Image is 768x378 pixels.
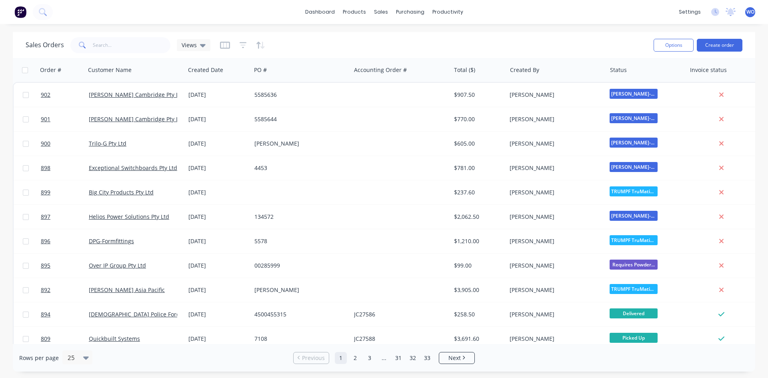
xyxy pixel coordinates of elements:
span: [PERSON_NAME]-Power C5 [610,211,658,221]
a: 892 [41,278,89,302]
a: Big City Products Pty Ltd [89,188,154,196]
span: WO [746,8,754,16]
div: [PERSON_NAME] [510,188,598,196]
div: JC27588 [354,335,443,343]
div: 00285999 [254,262,343,270]
button: Options [654,39,694,52]
a: DPG-Formfittings [89,237,134,245]
span: TRUMPF TruMatic... [610,235,658,245]
div: [DATE] [188,164,248,172]
a: [PERSON_NAME] Cambridge Pty Ltd [89,115,184,123]
a: Page 3 [364,352,376,364]
a: Page 31 [392,352,404,364]
div: [DATE] [188,91,248,99]
div: Accounting Order # [354,66,407,74]
a: Page 1 is your current page [335,352,347,364]
div: $781.00 [454,164,501,172]
span: 898 [41,164,50,172]
div: Customer Name [88,66,132,74]
div: $258.50 [454,310,501,318]
div: [PERSON_NAME] [510,164,598,172]
span: 897 [41,213,50,221]
div: [PERSON_NAME] [510,286,598,294]
div: [DATE] [188,286,248,294]
div: [DATE] [188,140,248,148]
div: [PERSON_NAME] [254,140,343,148]
div: productivity [428,6,467,18]
span: Picked Up [610,333,658,343]
div: Created Date [188,66,223,74]
span: 899 [41,188,50,196]
div: 5585636 [254,91,343,99]
div: [PERSON_NAME] [510,310,598,318]
a: Previous page [294,354,329,362]
div: [PERSON_NAME] [254,286,343,294]
a: Over IP Group Pty Ltd [89,262,146,269]
div: PO # [254,66,267,74]
span: 896 [41,237,50,245]
a: Exceptional Switchboards Pty Ltd [89,164,177,172]
div: $99.00 [454,262,501,270]
a: dashboard [301,6,339,18]
a: [PERSON_NAME] Asia Pacific [89,286,165,294]
a: 809 [41,327,89,351]
a: 902 [41,83,89,107]
a: Page 32 [407,352,419,364]
div: [PERSON_NAME] [510,91,598,99]
div: 4453 [254,164,343,172]
a: 896 [41,229,89,253]
a: Page 2 [349,352,361,364]
ul: Pagination [290,352,478,364]
div: $3,691.60 [454,335,501,343]
span: Previous [302,354,325,362]
span: [PERSON_NAME]-Power C5 [610,113,658,123]
div: [DATE] [188,237,248,245]
span: 900 [41,140,50,148]
div: [PERSON_NAME] [510,335,598,343]
a: Trilo-G Pty Ltd [89,140,126,147]
div: Total ($) [454,66,475,74]
div: Order # [40,66,61,74]
div: Created By [510,66,539,74]
div: $1,210.00 [454,237,501,245]
div: 4500455315 [254,310,343,318]
span: Rows per page [19,354,59,362]
h1: Sales Orders [26,41,64,49]
span: [PERSON_NAME]-Power C5 [610,162,658,172]
span: Requires Powder... [610,260,658,270]
span: Views [182,41,197,49]
span: [PERSON_NAME]-Power C5 [610,89,658,99]
a: [PERSON_NAME] Cambridge Pty Ltd [89,91,184,98]
span: 894 [41,310,50,318]
span: 895 [41,262,50,270]
span: TRUMPF TruMatic... [610,186,658,196]
span: 902 [41,91,50,99]
div: 134572 [254,213,343,221]
a: 898 [41,156,89,180]
div: [PERSON_NAME] [510,140,598,148]
div: 5585644 [254,115,343,123]
a: 899 [41,180,89,204]
a: Quickbuilt Systems [89,335,140,342]
div: products [339,6,370,18]
input: Search... [93,37,171,53]
div: [DATE] [188,213,248,221]
a: Page 33 [421,352,433,364]
a: Next page [439,354,474,362]
a: Helios Power Solutions Pty Ltd [89,213,169,220]
div: Status [610,66,627,74]
div: $770.00 [454,115,501,123]
div: $3,905.00 [454,286,501,294]
div: purchasing [392,6,428,18]
a: [DEMOGRAPHIC_DATA] Police Force [89,310,182,318]
div: settings [675,6,705,18]
div: [DATE] [188,115,248,123]
div: sales [370,6,392,18]
div: [DATE] [188,335,248,343]
div: JC27586 [354,310,443,318]
div: [DATE] [188,310,248,318]
img: Factory [14,6,26,18]
a: 900 [41,132,89,156]
span: [PERSON_NAME]-Power C5 [610,138,658,148]
a: 894 [41,302,89,326]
